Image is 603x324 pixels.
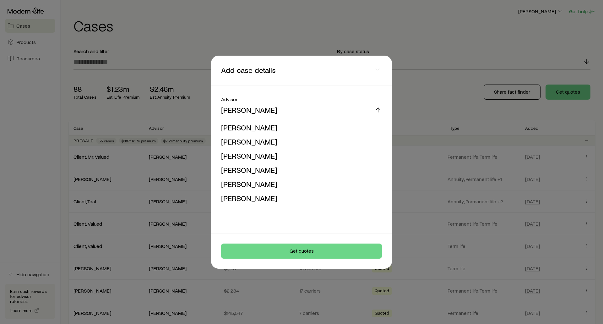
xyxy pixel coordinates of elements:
span: [PERSON_NAME] [221,179,277,189]
p: Add case details [221,66,373,75]
li: Michael Konialian [221,135,378,149]
span: [PERSON_NAME] [221,137,277,146]
button: Get quotes [221,244,382,259]
li: Bill Ventura [221,191,378,206]
p: [PERSON_NAME] [221,106,277,114]
li: Evan Roberts [221,163,378,177]
span: [PERSON_NAME] [221,194,277,203]
span: [PERSON_NAME] [221,123,277,132]
div: Advisor [221,96,382,103]
li: Frank Peterson [221,121,378,135]
span: [PERSON_NAME] [221,151,277,160]
li: Dan Pierson [221,149,378,163]
span: [PERSON_NAME] [221,165,277,174]
li: Margaret Shear [221,177,378,191]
